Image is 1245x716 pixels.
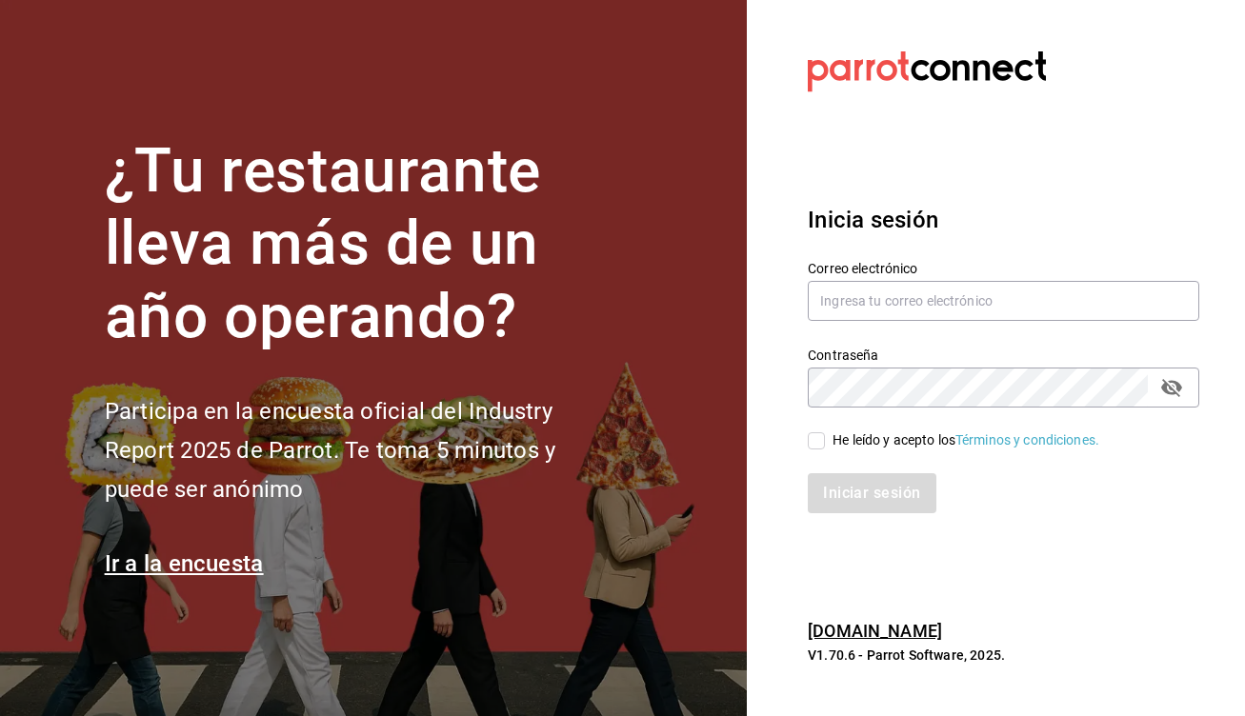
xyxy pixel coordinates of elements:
input: Ingresa tu correo electrónico [808,281,1199,321]
a: Ir a la encuesta [105,550,264,577]
a: [DOMAIN_NAME] [808,621,942,641]
h2: Participa en la encuesta oficial del Industry Report 2025 de Parrot. Te toma 5 minutos y puede se... [105,392,619,508]
h3: Inicia sesión [808,203,1199,237]
div: He leído y acepto los [833,430,1099,450]
label: Correo electrónico [808,261,1199,274]
p: V1.70.6 - Parrot Software, 2025. [808,646,1199,665]
a: Términos y condiciones. [955,432,1099,447]
button: passwordField [1155,371,1188,404]
label: Contraseña [808,348,1199,361]
h1: ¿Tu restaurante lleva más de un año operando? [105,135,619,354]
